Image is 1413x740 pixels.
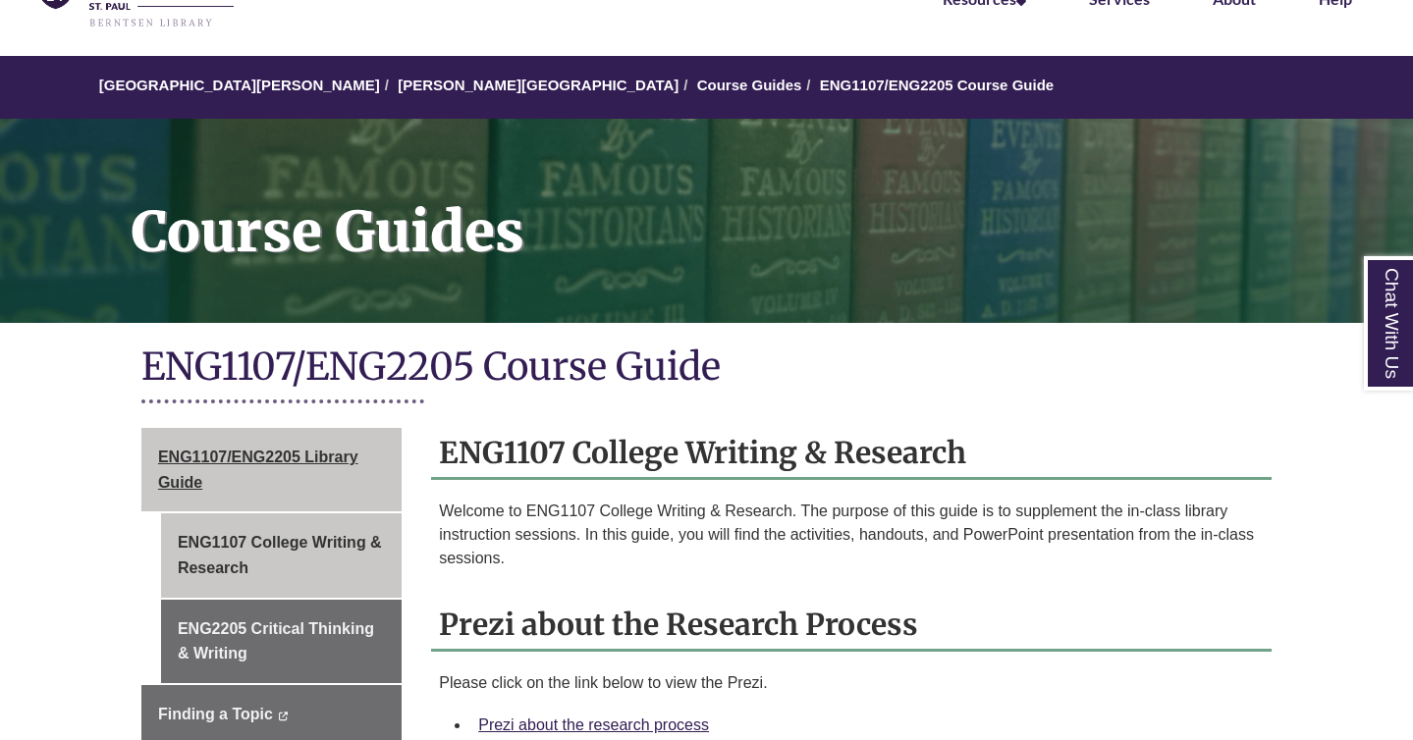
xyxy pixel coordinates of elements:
a: ENG1107 College Writing & Research [161,513,402,597]
p: Welcome to ENG1107 College Writing & Research. The purpose of this guide is to supplement the in-... [439,500,1264,570]
a: ENG1107/ENG2205 Course Guide [820,77,1054,93]
h2: ENG1107 College Writing & Research [431,428,1272,480]
h1: ENG1107/ENG2205 Course Guide [141,343,1272,395]
a: [GEOGRAPHIC_DATA][PERSON_NAME] [99,77,380,93]
i: This link opens in a new window [277,712,288,720]
a: Course Guides [697,77,802,93]
a: ENG2205 Critical Thinking & Writing [161,600,402,683]
p: Please click on the link below to view the Prezi. [439,671,1264,695]
span: Finding a Topic [158,706,273,722]
a: [PERSON_NAME][GEOGRAPHIC_DATA] [398,77,679,93]
a: Prezi about the research process [478,716,709,733]
a: ENG1107/ENG2205 Library Guide [141,428,402,511]
h2: Prezi about the Research Process [431,600,1272,652]
h1: Course Guides [110,119,1413,297]
span: ENG1107/ENG2205 Library Guide [158,449,358,491]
